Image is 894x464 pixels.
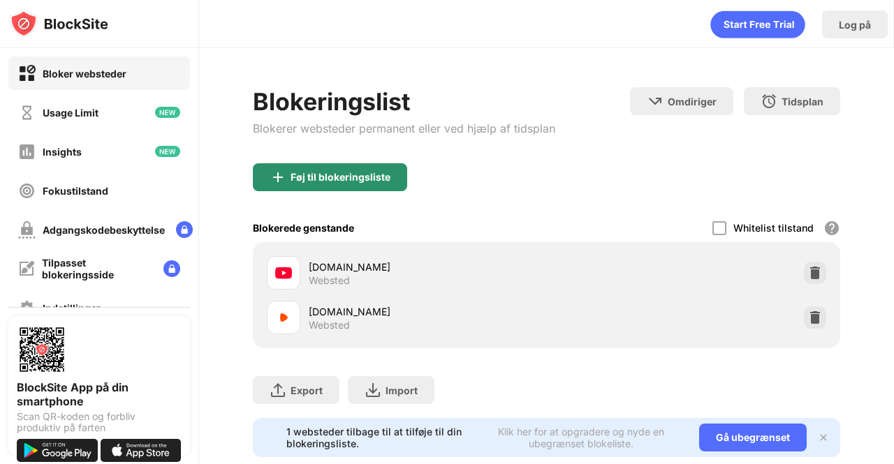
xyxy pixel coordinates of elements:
[818,432,829,443] img: x-button.svg
[10,10,108,38] img: logo-blocksite.svg
[275,264,292,281] img: favicons
[18,65,36,82] img: block-on.svg
[42,257,152,280] div: Tilpasset blokeringsside
[43,107,98,119] div: Usage Limit
[17,380,182,408] div: BlockSite App på din smartphone
[101,439,182,462] img: download-on-the-app-store.svg
[309,274,350,287] div: Websted
[291,384,323,396] div: Export
[18,143,36,160] img: insights-off.svg
[17,411,182,433] div: Scan QR-koden og forbliv produktiv på farten
[163,260,180,277] img: lock-menu.svg
[253,87,555,116] div: Blokeringslist
[43,68,126,80] div: Bloker websteder
[291,172,390,183] div: Føj til blokeringsliste
[782,96,823,107] div: Tidsplan
[17,324,67,375] img: options-page-qr-code.png
[386,384,418,396] div: Import
[733,222,814,234] div: Whitelist tilstand
[18,221,36,239] img: password-protection-off.svg
[710,10,805,38] div: animation
[309,304,547,319] div: [DOMAIN_NAME]
[699,424,807,451] div: Gå ubegrænset
[309,319,350,331] div: Websted
[309,260,547,274] div: [DOMAIN_NAME]
[275,309,292,326] img: favicons
[155,146,180,157] img: new-icon.svg
[18,182,36,200] img: focus-off.svg
[839,19,871,31] div: Log på
[155,107,180,118] img: new-icon.svg
[43,185,108,197] div: Fokustilstand
[668,96,717,107] div: Omdiriger
[253,121,555,135] div: Blokerer websteder permanent eller ved hjælp af tidsplan
[43,224,165,236] div: Adgangskodebeskyttelse
[18,299,36,317] img: settings-off.svg
[18,260,35,277] img: customize-block-page-off.svg
[18,104,36,121] img: time-usage-off.svg
[176,221,193,238] img: lock-menu.svg
[17,439,98,462] img: get-it-on-google-play.svg
[43,146,82,158] div: Insights
[43,302,101,314] div: Indstillinger
[286,426,472,449] div: 1 websteder tilbage til at tilføje til din blokeringsliste.
[480,426,682,449] div: Klik her for at opgradere og nyde en ubegrænset blokeliste.
[253,222,354,234] div: Blokerede genstande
